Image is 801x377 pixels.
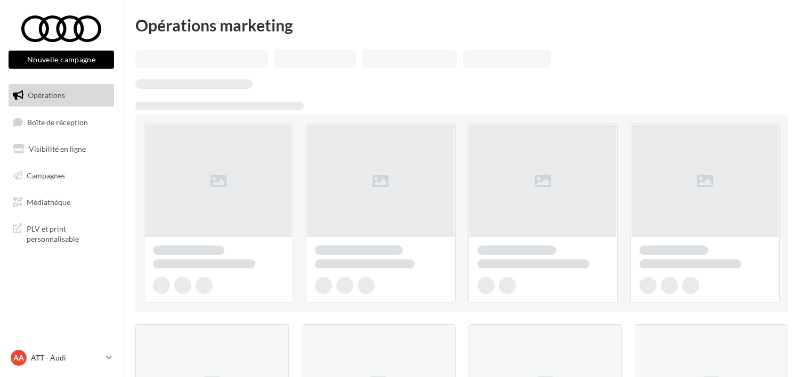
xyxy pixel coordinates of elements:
a: Campagnes [6,165,116,187]
span: Médiathèque [27,197,70,206]
span: Boîte de réception [27,117,88,126]
span: Visibilité en ligne [29,144,86,153]
div: Opérations marketing [135,17,788,33]
span: Opérations [28,91,65,100]
span: AA [13,353,24,363]
a: AA ATT - Audi [9,348,114,368]
a: PLV et print personnalisable [6,217,116,249]
p: ATT - Audi [31,353,102,363]
button: Nouvelle campagne [9,51,114,69]
span: PLV et print personnalisable [27,222,110,244]
span: Campagnes [27,171,65,180]
a: Médiathèque [6,191,116,214]
a: Boîte de réception [6,111,116,134]
a: Opérations [6,84,116,106]
a: Visibilité en ligne [6,138,116,160]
